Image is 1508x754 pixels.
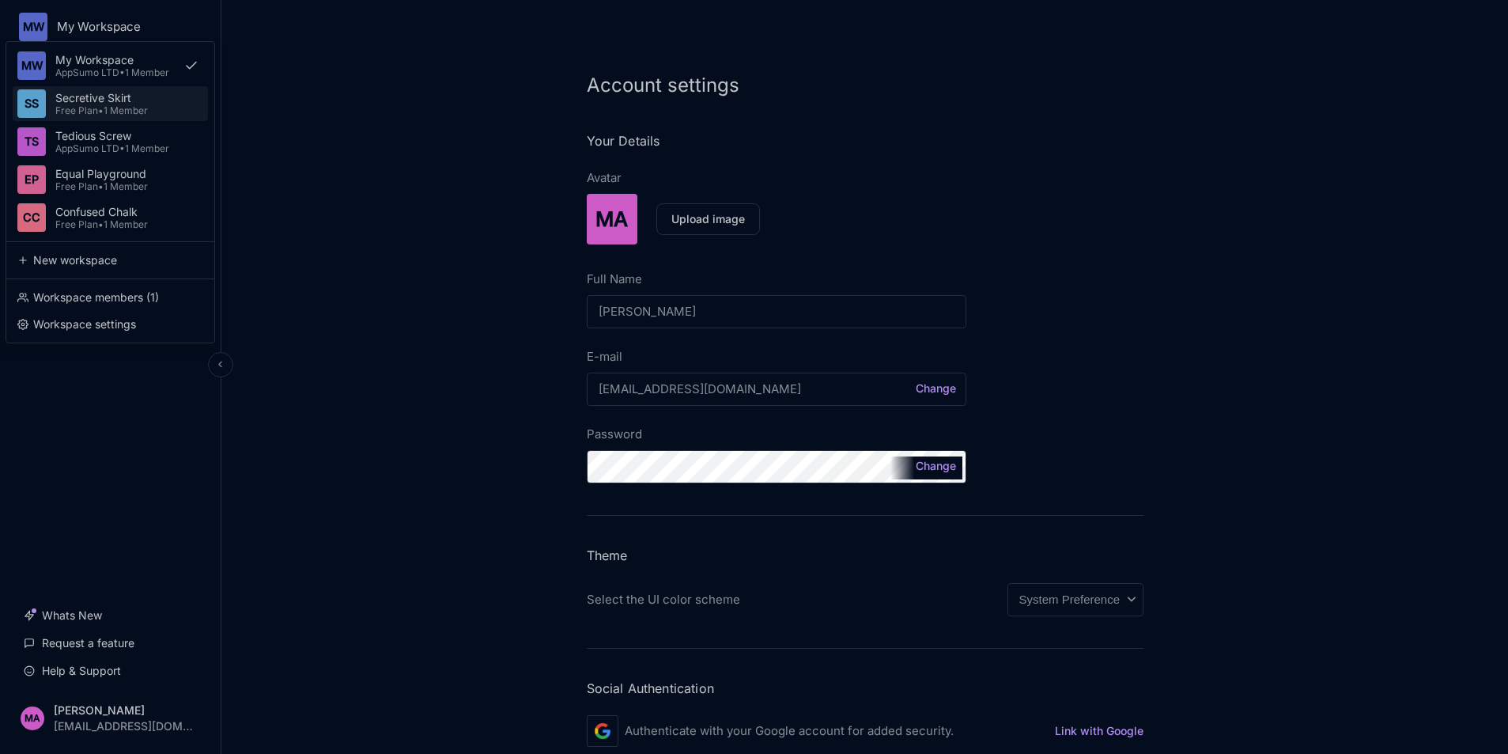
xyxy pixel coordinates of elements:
[55,54,175,67] div: My Workspace
[13,248,208,272] div: New workspace
[55,168,175,181] div: Equal Playground
[17,165,46,194] div: EP
[17,89,46,118] div: SS
[17,51,46,80] div: MW
[55,106,175,116] div: Free Plan • 1 Member
[55,130,175,143] div: Tedious Screw
[55,206,175,219] div: Confused Chalk
[17,203,46,232] div: CC
[13,313,208,336] div: Workspace settings
[55,182,175,191] div: Free Plan • 1 Member
[55,220,175,229] div: Free Plan • 1 Member
[55,144,175,153] div: AppSumo LTD • 1 Member
[55,68,175,78] div: AppSumo LTD • 1 Member
[13,286,208,309] div: Workspace members ( 1 )
[17,127,46,156] div: TS
[55,92,175,105] div: Secretive Skirt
